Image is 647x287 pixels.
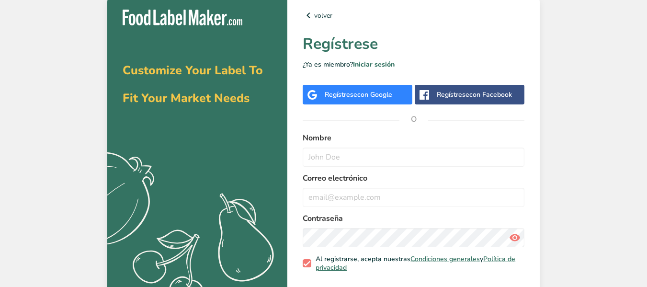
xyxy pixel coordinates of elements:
div: Regístrese [325,90,392,100]
span: Customize Your Label To Fit Your Market Needs [123,62,263,106]
span: Al registrarse, acepta nuestras y [311,255,521,272]
input: email@example.com [303,188,524,207]
p: ¿Ya es miembro? [303,59,524,69]
span: con Facebook [469,90,512,99]
div: Regístrese [437,90,512,100]
a: Iniciar sesión [353,60,395,69]
a: Condiciones generales [410,254,480,264]
img: Food Label Maker [123,10,242,25]
label: Contraseña [303,213,524,224]
h1: Regístrese [303,33,524,56]
input: John Doe [303,148,524,167]
a: Política de privacidad [316,254,515,272]
label: Nombre [303,132,524,144]
label: Correo electrónico [303,172,524,184]
span: con Google [357,90,392,99]
a: volver [303,10,524,21]
span: O [399,105,428,134]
